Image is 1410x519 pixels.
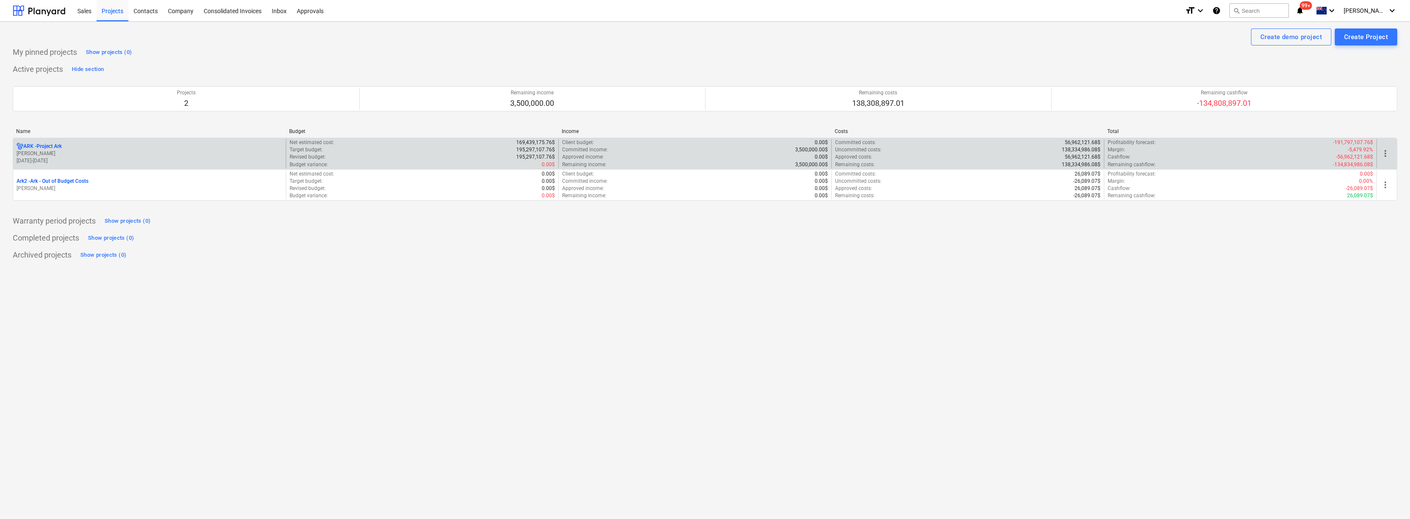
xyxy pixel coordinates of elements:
p: 0.00$ [542,185,555,192]
button: Create Project [1335,28,1397,45]
p: Net estimated cost : [290,170,334,178]
p: 0.00$ [815,185,828,192]
p: Remaining cashflow [1197,89,1251,96]
p: Revised budget : [290,153,326,161]
p: Target budget : [290,178,323,185]
p: 169,439,175.76$ [516,139,555,146]
i: format_size [1185,6,1195,16]
div: Show projects (0) [105,216,151,226]
p: 0.00% [1359,178,1373,185]
p: -134,834,986.08$ [1333,161,1373,168]
p: 0.00$ [542,192,555,199]
p: Active projects [13,64,63,74]
i: notifications [1296,6,1304,16]
p: 0.00$ [815,139,828,146]
p: ARK - Project Ark [23,143,62,150]
i: Knowledge base [1212,6,1221,16]
p: 3,500,000.00$ [795,161,828,168]
button: Hide section [70,62,106,76]
p: Archived projects [13,250,71,260]
p: 0.00$ [542,178,555,185]
p: Remaining costs [852,89,904,96]
p: 26,089.07$ [1347,192,1373,199]
div: ARK -Project Ark[PERSON_NAME][DATE]-[DATE] [17,143,282,164]
p: -191,797,107.76$ [1333,139,1373,146]
p: 195,297,107.76$ [516,146,555,153]
div: Create demo project [1260,31,1322,43]
button: Show projects (0) [102,214,153,228]
p: 195,297,107.76$ [516,153,555,161]
span: more_vert [1380,180,1390,190]
p: Ark2 - Ark - Out of Budget Costs [17,178,88,185]
p: [PERSON_NAME] [17,185,282,192]
p: Profitability forecast : [1108,170,1156,178]
p: Remaining cashflow : [1108,161,1156,168]
p: 56,962,121.68$ [1065,153,1100,161]
p: 26,089.07$ [1075,185,1100,192]
p: Approved income : [562,185,604,192]
p: -26,089.07$ [1073,192,1100,199]
button: Show projects (0) [84,45,134,59]
p: Cashflow : [1108,153,1131,161]
i: keyboard_arrow_down [1327,6,1337,16]
p: -56,962,121.68$ [1336,153,1373,161]
p: Committed costs : [835,170,876,178]
span: more_vert [1380,148,1390,159]
p: Remaining income [510,89,554,96]
p: 0.00$ [815,192,828,199]
p: Revised budget : [290,185,326,192]
p: 0.00$ [815,170,828,178]
div: Show projects (0) [86,48,132,57]
p: Margin : [1108,178,1125,185]
p: -134,808,897.01 [1197,98,1251,108]
p: Committed costs : [835,139,876,146]
div: Show projects (0) [80,250,126,260]
div: Total [1107,128,1373,134]
span: 99+ [1300,1,1312,10]
i: keyboard_arrow_down [1195,6,1205,16]
p: 0.00$ [1360,170,1373,178]
p: 138,334,986.08$ [1062,146,1100,153]
p: 3,500,000.00 [510,98,554,108]
p: Margin : [1108,146,1125,153]
p: -5,479.92% [1348,146,1373,153]
p: -26,089.07$ [1073,178,1100,185]
button: Show projects (0) [78,248,128,262]
p: Remaining costs : [835,192,875,199]
div: Name [16,128,282,134]
p: -26,089.07$ [1346,185,1373,192]
p: Budget variance : [290,192,328,199]
p: 2 [177,98,196,108]
p: 138,308,897.01 [852,98,904,108]
p: Approved income : [562,153,604,161]
p: Approved costs : [835,185,872,192]
p: Committed income : [562,146,608,153]
p: 0.00$ [815,153,828,161]
p: Budget variance : [290,161,328,168]
p: Remaining income : [562,161,606,168]
p: 0.00$ [542,161,555,168]
div: Costs [835,128,1101,134]
p: 26,089.07$ [1075,170,1100,178]
p: Client budget : [562,139,594,146]
p: Committed income : [562,178,608,185]
div: Income [562,128,828,134]
p: [DATE] - [DATE] [17,157,282,164]
p: 56,962,121.68$ [1065,139,1100,146]
p: Net estimated cost : [290,139,334,146]
div: Budget [289,128,555,134]
iframe: Chat Widget [1367,478,1410,519]
span: search [1233,7,1240,14]
p: Projects [177,89,196,96]
p: Remaining income : [562,192,606,199]
i: keyboard_arrow_down [1387,6,1397,16]
div: Hide section [72,65,104,74]
p: Approved costs : [835,153,872,161]
span: [PERSON_NAME] [1344,7,1386,14]
p: My pinned projects [13,47,77,57]
div: Create Project [1344,31,1388,43]
p: Target budget : [290,146,323,153]
p: [PERSON_NAME] [17,150,282,157]
p: Warranty period projects [13,216,96,226]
